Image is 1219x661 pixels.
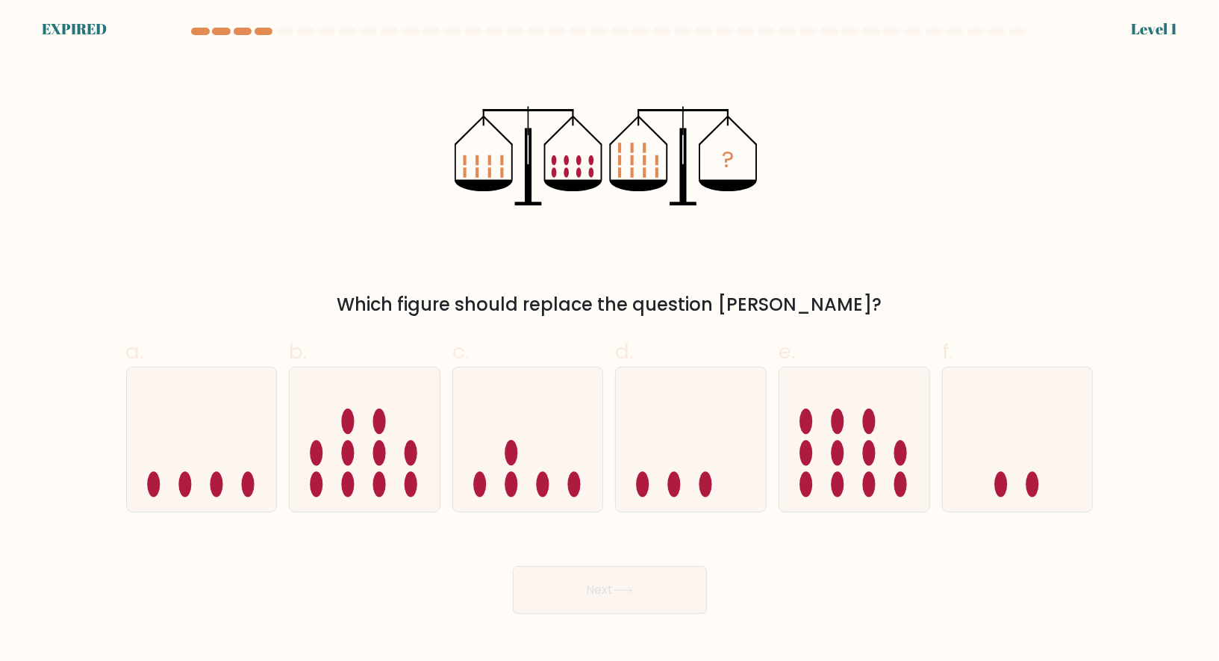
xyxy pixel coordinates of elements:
[135,291,1085,318] div: Which figure should replace the question [PERSON_NAME]?
[722,143,734,176] tspan: ?
[452,337,469,366] span: c.
[615,337,633,366] span: d.
[289,337,307,366] span: b.
[942,337,953,366] span: f.
[126,337,144,366] span: a.
[513,566,707,614] button: Next
[42,18,107,40] div: EXPIRED
[1131,18,1177,40] div: Level 1
[779,337,795,366] span: e.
